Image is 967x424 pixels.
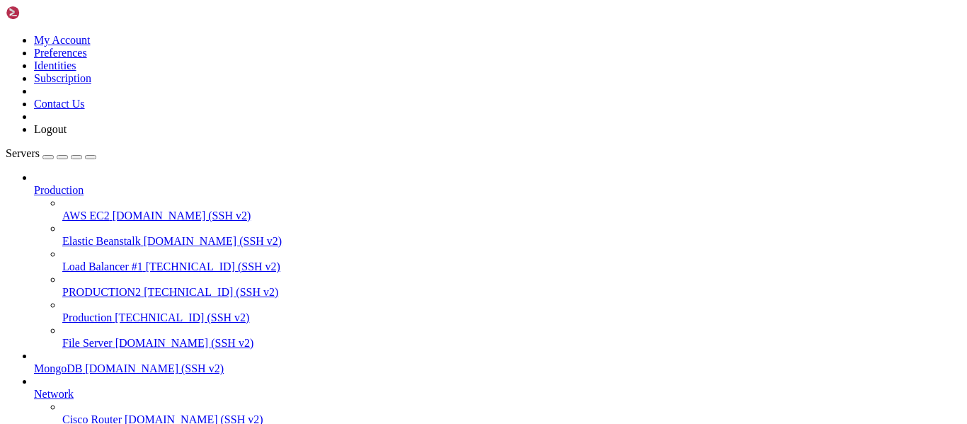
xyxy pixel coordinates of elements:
[6,147,40,159] span: Servers
[146,260,280,273] span: [TECHNICAL_ID] (SSH v2)
[6,147,96,159] a: Servers
[34,123,67,135] a: Logout
[62,311,961,324] a: Production [TECHNICAL_ID] (SSH v2)
[34,59,76,71] a: Identities
[85,362,224,374] span: [DOMAIN_NAME] (SSH v2)
[62,286,141,298] span: PRODUCTION2
[115,311,249,323] span: [TECHNICAL_ID] (SSH v2)
[34,184,961,197] a: Production
[144,286,278,298] span: [TECHNICAL_ID] (SSH v2)
[62,210,961,222] a: AWS EC2 [DOMAIN_NAME] (SSH v2)
[62,248,961,273] li: Load Balancer #1 [TECHNICAL_ID] (SSH v2)
[115,337,254,349] span: [DOMAIN_NAME] (SSH v2)
[62,299,961,324] li: Production [TECHNICAL_ID] (SSH v2)
[34,171,961,350] li: Production
[62,235,141,247] span: Elastic Beanstalk
[34,98,85,110] a: Contact Us
[34,350,961,375] li: MongoDB [DOMAIN_NAME] (SSH v2)
[34,47,87,59] a: Preferences
[62,260,143,273] span: Load Balancer #1
[62,222,961,248] li: Elastic Beanstalk [DOMAIN_NAME] (SSH v2)
[113,210,251,222] span: [DOMAIN_NAME] (SSH v2)
[34,72,91,84] a: Subscription
[34,34,91,46] a: My Account
[34,388,961,401] a: Network
[34,184,84,196] span: Production
[62,286,961,299] a: PRODUCTION2 [TECHNICAL_ID] (SSH v2)
[144,235,282,247] span: [DOMAIN_NAME] (SSH v2)
[34,362,82,374] span: MongoDB
[62,260,961,273] a: Load Balancer #1 [TECHNICAL_ID] (SSH v2)
[34,362,961,375] a: MongoDB [DOMAIN_NAME] (SSH v2)
[62,210,110,222] span: AWS EC2
[62,324,961,350] li: File Server [DOMAIN_NAME] (SSH v2)
[6,6,87,20] img: Shellngn
[62,337,961,350] a: File Server [DOMAIN_NAME] (SSH v2)
[62,311,112,323] span: Production
[62,337,113,349] span: File Server
[62,235,961,248] a: Elastic Beanstalk [DOMAIN_NAME] (SSH v2)
[34,388,74,400] span: Network
[62,273,961,299] li: PRODUCTION2 [TECHNICAL_ID] (SSH v2)
[62,197,961,222] li: AWS EC2 [DOMAIN_NAME] (SSH v2)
